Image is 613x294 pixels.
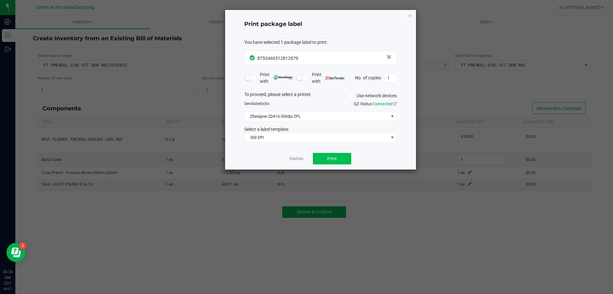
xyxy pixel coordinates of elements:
[244,39,397,46] div: :
[327,156,337,161] span: Print
[239,126,402,133] div: Select a label template.
[355,75,381,80] span: No. of copies
[244,101,270,106] span: Send to:
[273,75,293,80] img: mark_magic_cybra.png
[257,56,298,61] span: 8753460312812879
[348,92,397,99] label: Use network devices
[245,133,389,142] span: 300 DPI
[245,112,389,121] span: ZDesigner ZD410-300dpi ZPL
[354,101,397,106] span: QZ Status:
[244,40,327,45] span: You have selected 1 package label to print
[6,243,26,262] iframe: Resource center
[373,101,392,106] span: Connected
[313,153,351,164] button: Print
[325,76,345,80] img: bartender.png
[253,101,266,106] span: label(s)
[239,91,402,101] div: To proceed, please select a printer.
[244,20,397,28] h4: Print package label
[19,242,26,250] iframe: Resource center unread badge
[250,54,256,61] span: In Sync
[290,156,303,162] a: Dismiss
[312,71,345,85] span: Print with
[260,71,293,85] span: Print with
